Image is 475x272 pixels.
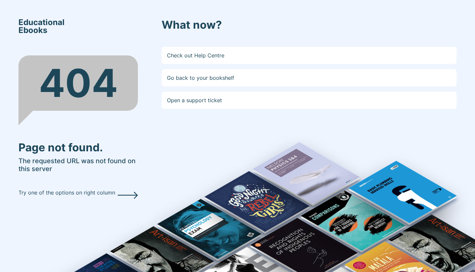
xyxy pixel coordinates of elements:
span: Educational Ebooks [18,18,65,34]
p: Try one of the options on right column [18,189,115,196]
h3: Page not found. [18,141,138,154]
div: 404 [18,55,138,111]
a: Go back to your bookshelf [162,69,457,86]
a: Check out Help Centre [162,47,457,64]
a: Open a support ticket [162,92,457,109]
h5: The requested URL was not found on this server [18,157,138,173]
h3: What now? [162,18,457,32]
